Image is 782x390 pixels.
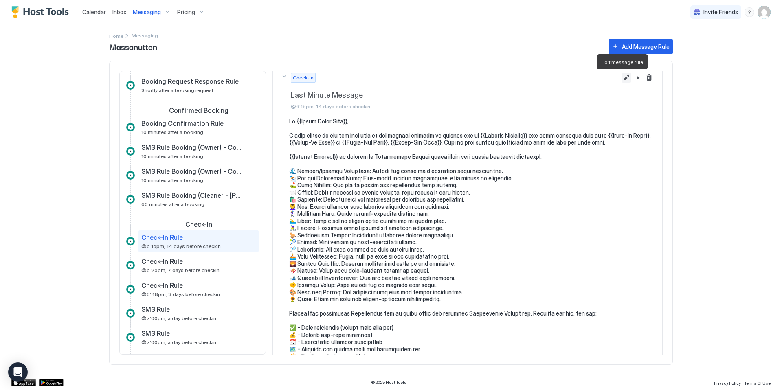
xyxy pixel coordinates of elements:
span: Booking Confirmation Rule [141,119,224,127]
button: Pause Message Rule [633,73,643,83]
span: SMS Rule [141,305,170,313]
span: @7:00pm, a day before checkin [141,315,216,321]
div: Add Message Rule [622,42,670,51]
span: Check-In Rule [141,233,183,241]
a: Privacy Policy [714,378,741,387]
span: Home [109,33,123,39]
span: @6:48pm, 3 days before checkin [141,291,220,297]
span: Inbox [112,9,126,15]
span: Invite Friends [703,9,738,16]
span: Massanutten [109,40,601,53]
span: @7:00pm, a day before checkin [141,339,216,345]
span: SMS Rule Booking (Owner) - Confirmed Booking [141,143,243,151]
span: Booking Request Response Rule [141,77,239,85]
span: Terms Of Use [744,381,771,386]
span: Confirmed Booking [169,106,228,114]
span: Check-In Rule [141,281,183,289]
span: Calendar [82,9,106,15]
span: 60 minutes after a booking [141,201,204,207]
div: Open Intercom Messenger [8,362,28,382]
a: Calendar [82,8,106,16]
span: Edit message rule [602,59,643,65]
div: Breadcrumb [109,31,123,40]
span: Check-In [185,220,212,228]
span: Last Minute Message [291,91,618,100]
span: Check-In [293,74,314,81]
button: Check-InLast Minute Message@6:15pm, 14 days before checkinEdit message rulePause Message RuleDele... [273,65,662,118]
span: @6:25pm, 7 days before checkin [141,267,220,273]
button: Edit message rule [622,73,631,83]
span: Pricing [177,9,195,16]
span: 10 minutes after a booking [141,153,203,159]
span: SMS Rule Booking (Cleaner - [PERSON_NAME]) - Confirmed Booking [141,191,243,199]
a: Terms Of Use [744,378,771,387]
span: @6:15pm, 14 days before checkin [291,103,618,110]
span: SMS Rule Booking (Owner) - Confirmed Booking [141,167,243,175]
span: © 2025 Host Tools [371,380,406,385]
button: Add Message Rule [609,39,673,54]
a: App Store [11,379,36,386]
span: Breadcrumb [132,33,158,39]
div: menu [745,7,754,17]
div: User profile [758,6,771,19]
button: Delete message rule [644,73,654,83]
a: Home [109,31,123,40]
span: @6:15pm, 14 days before checkin [141,243,221,249]
span: Shortly after a booking request [141,87,213,93]
span: 10 minutes after a booking [141,177,203,183]
span: Check-In Rule [141,257,183,265]
a: Inbox [112,8,126,16]
span: Privacy Policy [714,381,741,386]
a: Google Play Store [39,379,64,386]
span: 10 minutes after a booking [141,129,203,135]
span: SMS Rule [141,329,170,337]
a: Host Tools Logo [11,6,72,18]
span: Messaging [133,9,161,16]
